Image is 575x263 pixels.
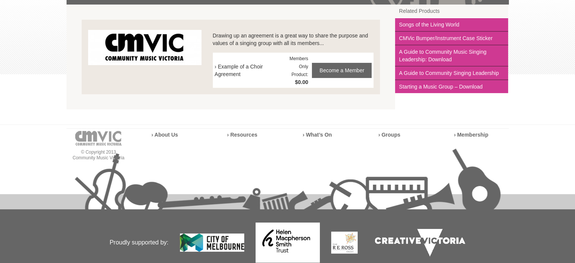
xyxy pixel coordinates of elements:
a: › Groups [378,132,400,138]
img: City of Melbourne [180,233,244,251]
a: Related Products [395,5,508,18]
a: A Guide to Community Singing Leadership [395,67,508,80]
a: Songs of the Living World [395,18,508,32]
img: Helen Macpherson Smith Trust [256,223,320,262]
img: CMV_logo_BW.Cropped.jpg [88,30,201,65]
strong: $0.00 [295,79,308,85]
p: © Copyright 2013 Community Music Victoria [67,149,131,161]
a: Become a Member [312,63,372,78]
a: Starting a Music Group – Download [395,80,508,93]
a: › About Us [152,132,178,138]
a: › Membership [454,132,488,138]
img: The Re Ross Trust [331,232,358,254]
img: cmvic-logo-footer.png [75,131,122,146]
span: › Example of a Choir Agreement [215,63,290,78]
a: A Guide to Community Music Singing Leadership: Download [395,45,508,67]
img: Creative Victoria Logo [369,223,471,262]
a: CMVic Bumper/Instrument Case Sticker [395,32,508,45]
p: Drawing up an agreement is a great way to share the purpose and values of a singing group with al... [88,32,374,47]
a: › What’s On [303,132,332,138]
span: Members Only Product: [290,56,308,77]
a: › Resources [227,132,257,138]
